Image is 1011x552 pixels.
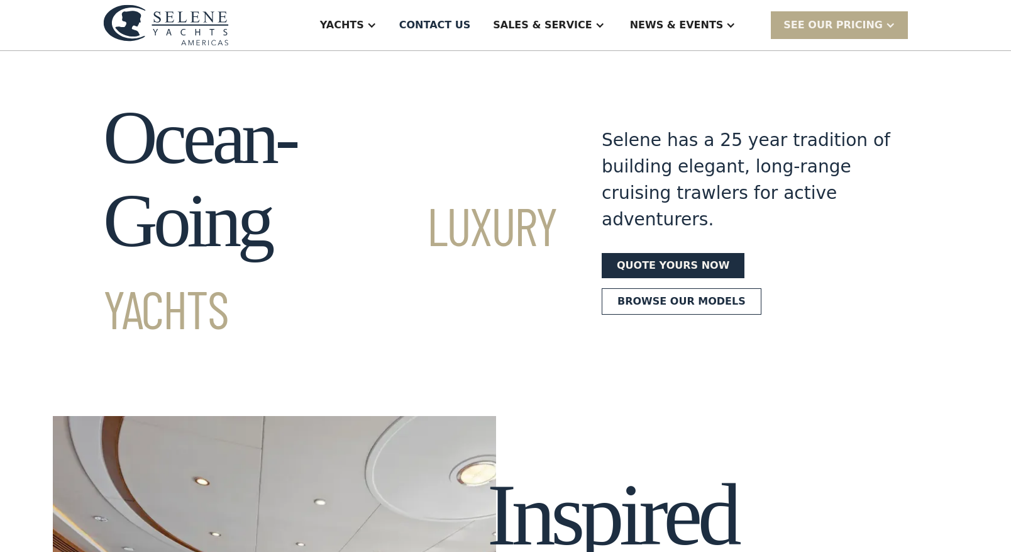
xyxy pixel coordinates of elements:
div: Sales & Service [493,18,592,33]
div: SEE Our Pricing [771,11,908,38]
div: Selene has a 25 year tradition of building elegant, long-range cruising trawlers for active adven... [602,127,891,233]
a: Browse our models [602,288,761,315]
div: News & EVENTS [630,18,724,33]
h1: Ocean-Going [103,96,556,346]
div: SEE Our Pricing [783,18,883,33]
span: Luxury Yachts [103,193,556,340]
img: logo [103,4,229,45]
div: Yachts [320,18,364,33]
a: Quote yours now [602,253,744,278]
div: Contact US [399,18,471,33]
